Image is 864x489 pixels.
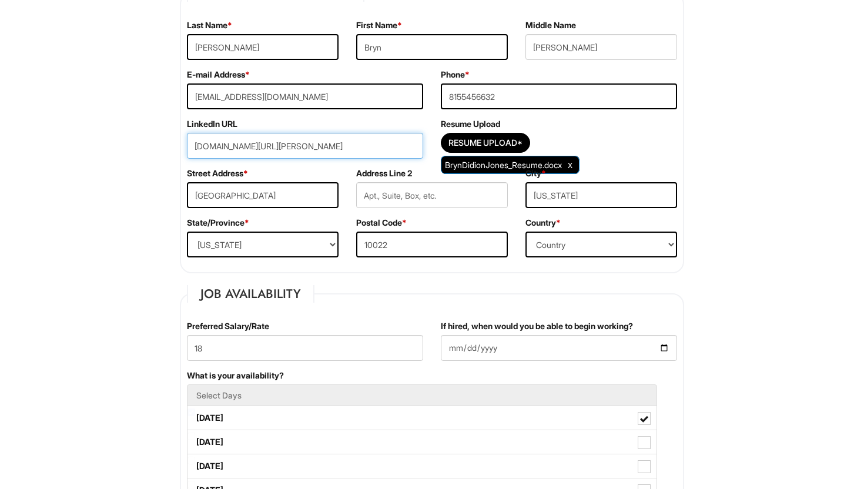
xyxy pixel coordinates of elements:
label: City [525,168,546,179]
input: Apt., Suite, Box, etc. [356,182,508,208]
label: If hired, when would you be able to begin working? [441,320,633,332]
input: Phone [441,83,677,109]
input: Postal Code [356,232,508,257]
label: [DATE] [187,406,657,430]
label: LinkedIn URL [187,118,237,130]
legend: Job Availability [187,285,314,303]
label: E-mail Address [187,69,250,81]
input: Street Address [187,182,339,208]
h5: Select Days [196,391,648,400]
a: Clear Uploaded File [565,157,575,173]
label: First Name [356,19,402,31]
label: Resume Upload [441,118,500,130]
label: Country [525,217,561,229]
input: LinkedIn URL [187,133,423,159]
label: Phone [441,69,470,81]
label: State/Province [187,217,249,229]
button: Resume Upload*Resume Upload* [441,133,530,153]
input: First Name [356,34,508,60]
label: Address Line 2 [356,168,412,179]
label: [DATE] [187,454,657,478]
label: [DATE] [187,430,657,454]
input: E-mail Address [187,83,423,109]
label: Street Address [187,168,248,179]
label: Postal Code [356,217,407,229]
label: Preferred Salary/Rate [187,320,269,332]
input: Preferred Salary/Rate [187,335,423,361]
input: Last Name [187,34,339,60]
input: Middle Name [525,34,677,60]
label: Middle Name [525,19,576,31]
label: Last Name [187,19,232,31]
span: BrynDidionJones_Resume.docx [445,160,562,170]
label: What is your availability? [187,370,284,381]
select: State/Province [187,232,339,257]
select: Country [525,232,677,257]
input: City [525,182,677,208]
